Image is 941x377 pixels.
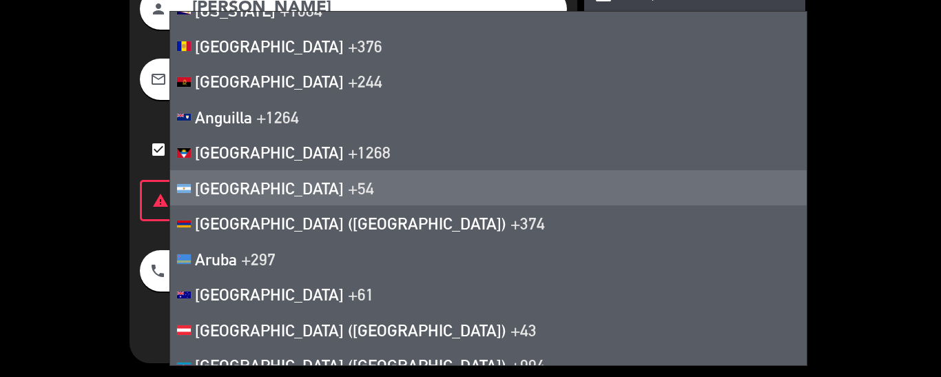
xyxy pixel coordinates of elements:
i: person [150,1,167,17]
span: +1264 [256,108,299,127]
i: phone [149,263,166,279]
span: +244 [348,72,382,91]
span: Aruba [195,249,237,269]
span: +994 [510,356,545,375]
span: [GEOGRAPHIC_DATA] [195,179,344,198]
span: +374 [510,214,545,233]
span: [GEOGRAPHIC_DATA] [195,72,344,91]
i: warning [142,192,179,209]
span: +1268 [348,143,391,162]
span: [GEOGRAPHIC_DATA] [195,37,344,56]
span: +297 [241,249,276,269]
span: [GEOGRAPHIC_DATA] [195,143,344,162]
i: check_box [150,141,167,158]
span: [GEOGRAPHIC_DATA] ([GEOGRAPHIC_DATA]) [195,320,506,340]
span: [GEOGRAPHIC_DATA] ([GEOGRAPHIC_DATA]) [195,356,506,375]
span: +54 [348,179,374,198]
span: [GEOGRAPHIC_DATA] ([GEOGRAPHIC_DATA]) [195,214,506,233]
i: mail_outline [150,71,167,88]
div: EL CLIENTE NO RECIBIRÁ ALERTAS NI RECORDATORIOS [140,180,567,221]
span: +376 [348,37,382,56]
span: Anguilla [195,108,252,127]
span: +43 [510,320,537,340]
span: +61 [348,285,374,304]
span: [GEOGRAPHIC_DATA] [195,285,344,304]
